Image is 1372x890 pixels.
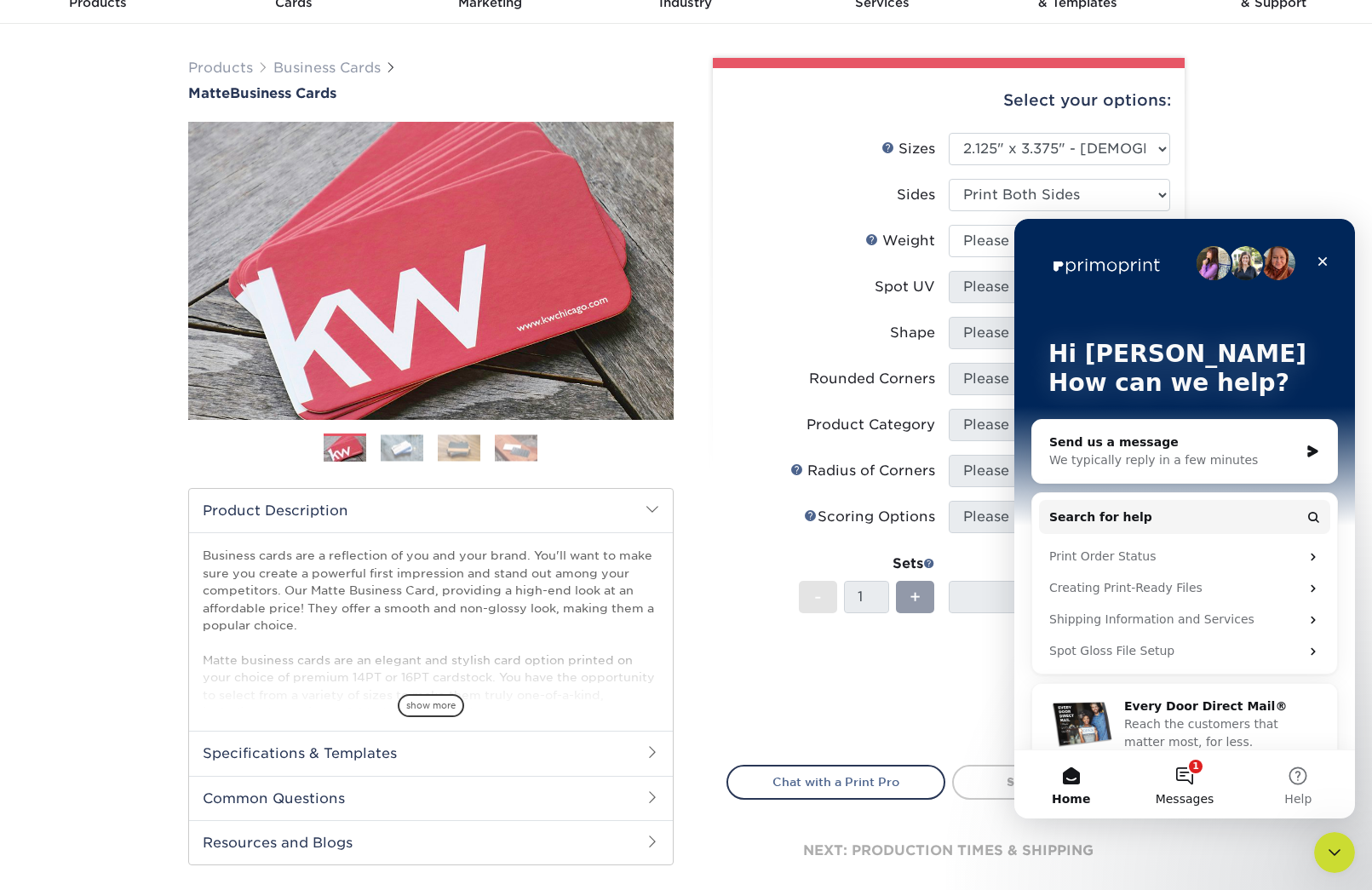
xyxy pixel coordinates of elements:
[381,434,423,461] img: Business Cards 02
[495,434,537,461] img: Business Cards 04
[875,277,935,297] div: Spot UV
[949,554,1170,574] div: Quantity per Set
[324,428,366,470] img: Business Cards 01
[804,507,935,527] div: Scoring Options
[881,139,935,159] div: Sizes
[189,776,673,820] h2: Common Questions
[203,547,659,790] p: Business cards are a reflection of you and your brand. You'll want to make sure you create a powe...
[1314,832,1355,873] iframe: Intercom live chat
[910,584,921,610] span: +
[398,694,464,717] span: show more
[188,85,230,101] span: Matte
[188,85,674,101] a: MatteBusiness Cards
[188,28,674,514] img: Matte 01
[189,731,673,775] h2: Specifications & Templates
[814,584,822,610] span: -
[809,369,935,389] div: Rounded Corners
[865,231,935,251] div: Weight
[790,461,935,481] div: Radius of Corners
[189,820,673,864] h2: Resources and Blogs
[1014,219,1355,818] iframe: Intercom live chat
[952,765,1171,799] a: Select All Options
[726,68,1171,133] div: Select your options:
[962,669,1170,710] div: $0.00
[897,185,935,205] div: Sides
[188,60,253,76] a: Products
[799,554,935,574] div: Sets
[189,489,673,532] h2: Product Description
[726,765,945,799] a: Chat with a Print Pro
[807,415,935,435] div: Product Category
[273,60,381,76] a: Business Cards
[890,323,935,343] div: Shape
[188,85,674,101] h1: Business Cards
[438,434,480,461] img: Business Cards 03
